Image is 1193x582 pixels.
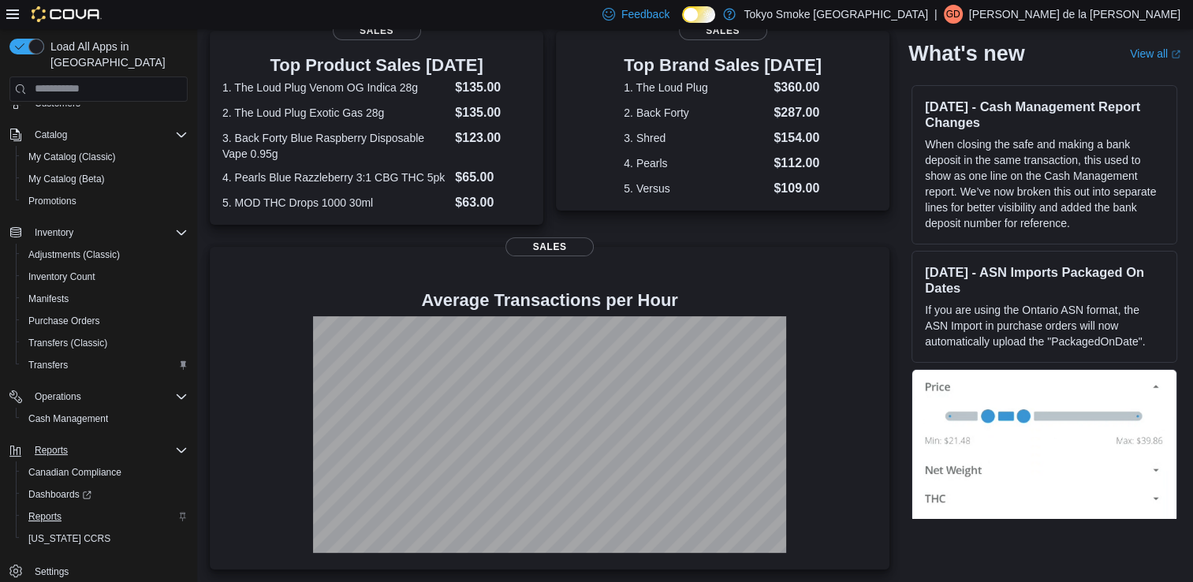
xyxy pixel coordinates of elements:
dt: 5. Versus [624,181,767,196]
button: Inventory Count [16,266,194,288]
a: Dashboards [16,483,194,506]
span: Canadian Compliance [22,463,188,482]
button: Cash Management [16,408,194,430]
dt: 1. The Loud Plug [624,80,767,95]
dt: 4. Pearls [624,155,767,171]
span: Inventory [28,223,188,242]
dd: $63.00 [455,193,531,212]
span: Inventory Count [28,270,95,283]
div: Giuseppe de la Rosa [944,5,963,24]
a: Transfers [22,356,74,375]
a: Reports [22,507,68,526]
button: Reports [28,441,74,460]
span: Dashboards [22,485,188,504]
span: Canadian Compliance [28,466,121,479]
span: Cash Management [28,412,108,425]
span: Manifests [28,293,69,305]
span: Operations [35,390,81,403]
span: Sales [679,21,767,40]
a: Inventory Count [22,267,102,286]
button: Transfers [16,354,194,376]
dt: 2. Back Forty [624,105,767,121]
span: My Catalog (Beta) [22,170,188,188]
span: Adjustments (Classic) [22,245,188,264]
span: Purchase Orders [28,315,100,327]
p: | [934,5,938,24]
span: Promotions [22,192,188,211]
span: Reports [22,507,188,526]
button: My Catalog (Classic) [16,146,194,168]
dd: $135.00 [455,78,531,97]
p: Tokyo Smoke [GEOGRAPHIC_DATA] [744,5,928,24]
button: Inventory [28,223,80,242]
a: Purchase Orders [22,312,106,330]
span: Manifests [22,289,188,308]
span: Settings [35,565,69,578]
span: Transfers (Classic) [22,334,188,353]
span: My Catalog (Classic) [28,151,116,163]
a: Canadian Compliance [22,463,128,482]
button: Operations [28,387,88,406]
a: Cash Management [22,409,114,428]
span: Sales [505,237,594,256]
button: My Catalog (Beta) [16,168,194,190]
dd: $135.00 [455,103,531,122]
dd: $112.00 [774,154,822,173]
span: Inventory [35,226,73,239]
span: Transfers [22,356,188,375]
button: Inventory [3,222,194,244]
dt: 1. The Loud Plug Venom OG Indica 28g [222,80,449,95]
p: When closing the safe and making a bank deposit in the same transaction, this used to show as one... [925,136,1164,231]
dd: $109.00 [774,179,822,198]
button: Canadian Compliance [16,461,194,483]
dt: 5. MOD THC Drops 1000 30ml [222,195,449,211]
span: Catalog [28,125,188,144]
h3: Top Product Sales [DATE] [222,56,531,75]
span: Washington CCRS [22,529,188,548]
dt: 3. Shred [624,130,767,146]
a: Settings [28,562,75,581]
button: Catalog [28,125,73,144]
button: Promotions [16,190,194,212]
dt: 3. Back Forty Blue Raspberry Disposable Vape 0.95g [222,130,449,162]
button: Operations [3,386,194,408]
span: [US_STATE] CCRS [28,532,110,545]
dd: $123.00 [455,129,531,147]
h4: Average Transactions per Hour [222,291,877,310]
svg: External link [1171,50,1180,59]
input: Dark Mode [682,6,715,23]
span: Reports [28,441,188,460]
a: Transfers (Classic) [22,334,114,353]
span: Promotions [28,195,76,207]
a: Adjustments (Classic) [22,245,126,264]
span: Purchase Orders [22,312,188,330]
span: My Catalog (Classic) [22,147,188,166]
button: [US_STATE] CCRS [16,528,194,550]
button: Adjustments (Classic) [16,244,194,266]
span: Transfers (Classic) [28,337,107,349]
img: Cova [32,6,102,22]
span: Inventory Count [22,267,188,286]
span: Adjustments (Classic) [28,248,120,261]
span: Dashboards [28,488,91,501]
a: [US_STATE] CCRS [22,529,117,548]
a: Promotions [22,192,83,211]
span: Reports [35,444,68,457]
span: Reports [28,510,62,523]
dd: $154.00 [774,129,822,147]
a: Manifests [22,289,75,308]
span: My Catalog (Beta) [28,173,105,185]
span: Cash Management [22,409,188,428]
span: Catalog [35,129,67,141]
button: Reports [3,439,194,461]
a: Dashboards [22,485,98,504]
h2: What's new [908,41,1024,66]
span: Sales [333,21,421,40]
span: Transfers [28,359,68,371]
button: Reports [16,506,194,528]
a: View allExternal link [1130,47,1180,60]
button: Catalog [3,124,194,146]
a: My Catalog (Classic) [22,147,122,166]
h3: Top Brand Sales [DATE] [624,56,822,75]
p: [PERSON_NAME] de la [PERSON_NAME] [969,5,1180,24]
